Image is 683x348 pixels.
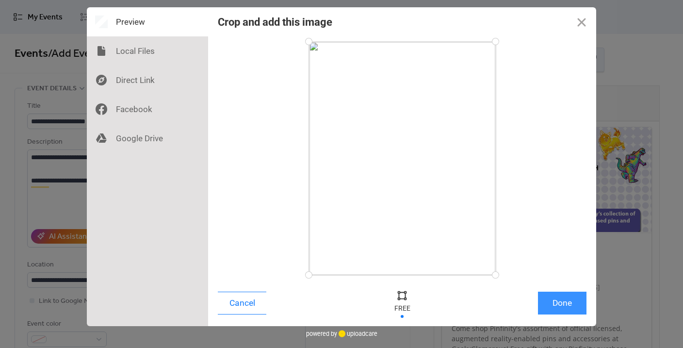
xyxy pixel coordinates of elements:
[87,124,208,153] div: Google Drive
[87,7,208,36] div: Preview
[87,36,208,66] div: Local Files
[87,95,208,124] div: Facebook
[87,66,208,95] div: Direct Link
[306,326,377,341] div: powered by
[567,7,596,36] button: Close
[218,292,266,315] button: Cancel
[218,16,332,28] div: Crop and add this image
[538,292,586,315] button: Done
[337,330,377,337] a: uploadcare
